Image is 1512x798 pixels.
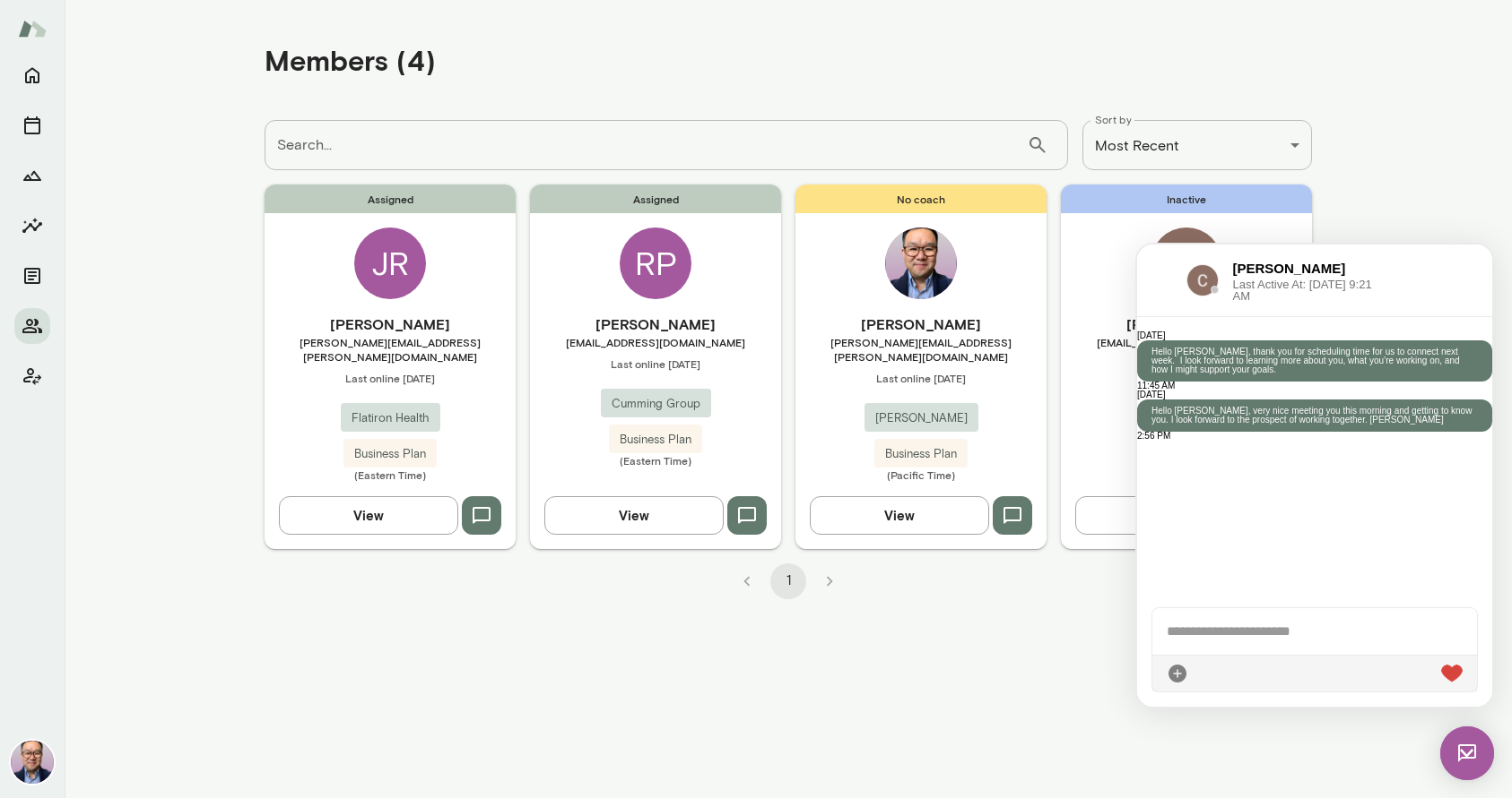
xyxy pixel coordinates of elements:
[14,258,50,294] button: Documents
[14,358,50,394] button: Client app
[265,313,516,335] h6: [PERSON_NAME]
[795,371,1047,385] span: Last online [DATE]
[11,741,54,784] img: Valentin Wu
[265,549,1312,599] div: pagination
[795,184,1047,213] span: No coach
[544,496,724,534] button: View
[265,335,516,364] span: [PERSON_NAME][EMAIL_ADDRESS][PERSON_NAME][DOMAIN_NAME]
[14,103,341,130] p: Hello [PERSON_NAME], thank you for scheduling time for us to connect next week. I look forward to...
[14,107,50,143] button: Sessions
[49,20,82,52] img: https://mento-space.nyc3.digitaloceanspaces.com/profiles/clndmm06q000x0rx18xlneue3.png
[265,184,516,213] span: Assigned
[14,208,50,244] button: Insights
[1061,313,1312,335] h6: [PERSON_NAME]
[770,563,806,599] button: page 1
[354,227,426,299] div: JR
[530,335,781,349] span: [EMAIL_ADDRESS][DOMAIN_NAME]
[279,496,458,534] button: View
[795,468,1047,482] span: (Pacific Time)
[14,57,50,93] button: Home
[96,14,238,34] h6: [PERSON_NAME]
[874,445,968,463] span: Business Plan
[265,468,516,482] span: (Eastern Time)
[620,227,691,299] div: RP
[530,453,781,468] span: (Eastern Time)
[1061,184,1312,213] span: Inactive
[865,409,978,427] span: [PERSON_NAME]
[530,313,781,335] h6: [PERSON_NAME]
[1061,335,1312,349] span: [EMAIL_ADDRESS][DOMAIN_NAME]
[1061,356,1312,371] span: Last online [DATE]
[530,356,781,371] span: Last online [DATE]
[14,158,50,193] button: Growth Plan
[341,409,440,427] span: Flatiron Health
[601,395,711,413] span: Cumming Group
[265,43,436,77] h4: Members (4)
[304,420,326,438] img: heart
[530,184,781,213] span: Assigned
[30,418,51,440] div: Attach
[1082,120,1312,170] div: Most Recent
[609,431,702,449] span: Business Plan
[265,371,516,385] span: Last online [DATE]
[795,335,1047,364] span: [PERSON_NAME][EMAIL_ADDRESS][PERSON_NAME][DOMAIN_NAME]
[18,12,47,46] img: Mento
[795,313,1047,335] h6: [PERSON_NAME]
[1095,112,1132,127] label: Sort by
[96,34,238,57] span: Last Active At: [DATE] 9:21 AM
[1075,496,1255,534] button: View
[304,418,326,440] div: Live Reaction
[343,445,437,463] span: Business Plan
[885,227,957,299] img: Valentin Wu
[14,308,50,344] button: Members
[726,563,850,599] nav: pagination navigation
[1061,439,1312,453] span: (Pacific Time)
[14,162,341,180] p: Hello [PERSON_NAME], very nice meeting you this morning and getting to know you. I look forward t...
[810,496,989,534] button: View
[1151,227,1222,299] img: Christine Hynson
